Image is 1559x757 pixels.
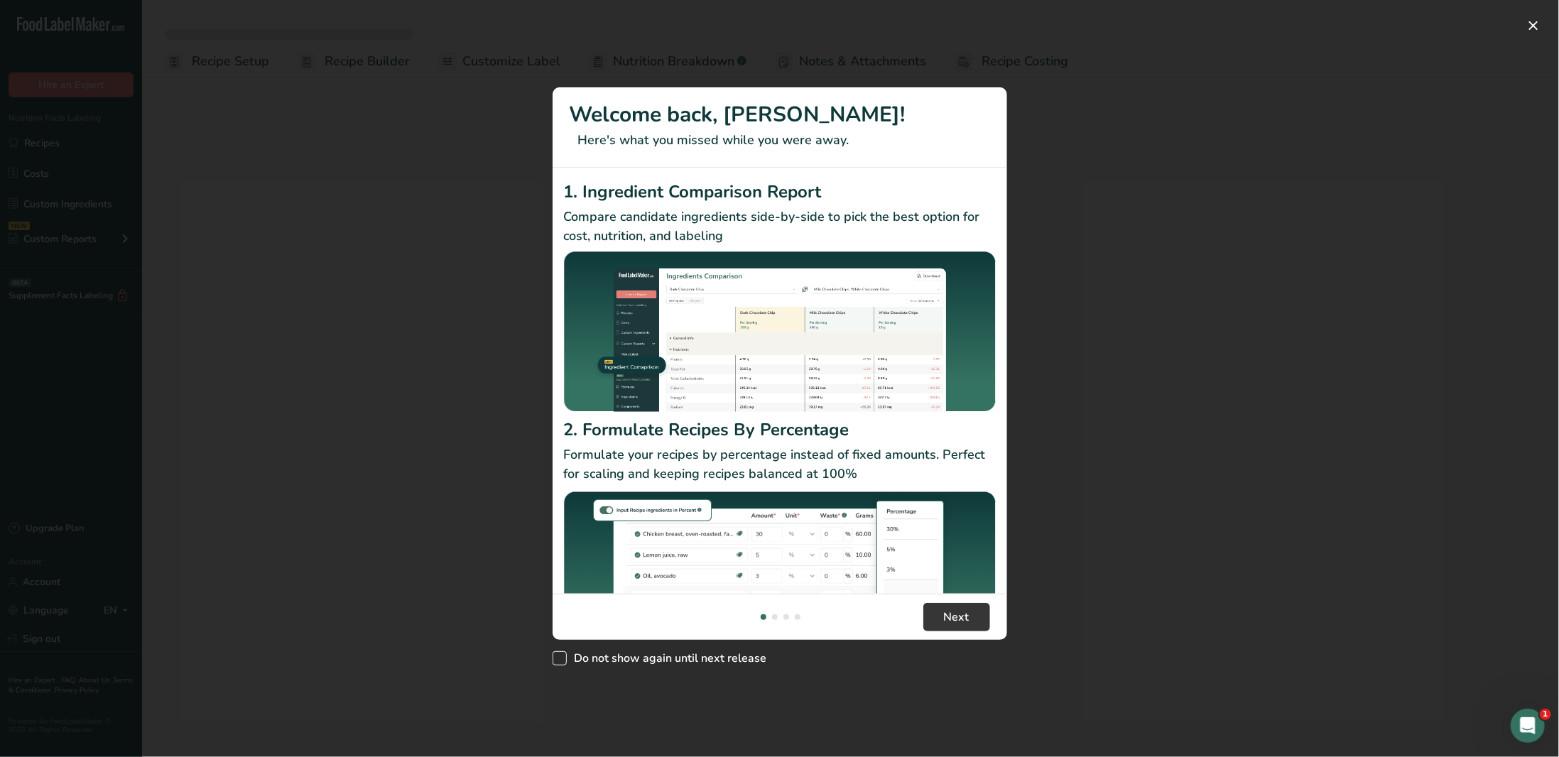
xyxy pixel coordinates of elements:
p: Formulate your recipes by percentage instead of fixed amounts. Perfect for scaling and keeping re... [564,445,996,484]
h2: 1. Ingredient Comparison Report [564,179,996,205]
img: Ingredient Comparison Report [564,251,996,413]
iframe: Intercom live chat [1511,709,1545,743]
span: 1 [1540,709,1551,720]
span: Do not show again until next release [567,651,767,665]
p: Compare candidate ingredients side-by-side to pick the best option for cost, nutrition, and labeling [564,207,996,246]
img: Formulate Recipes By Percentage [564,489,996,660]
span: Next [944,609,969,626]
h2: 2. Formulate Recipes By Percentage [564,417,996,442]
button: Next [923,603,990,631]
h1: Welcome back, [PERSON_NAME]! [570,99,990,131]
p: Here's what you missed while you were away. [570,131,990,150]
